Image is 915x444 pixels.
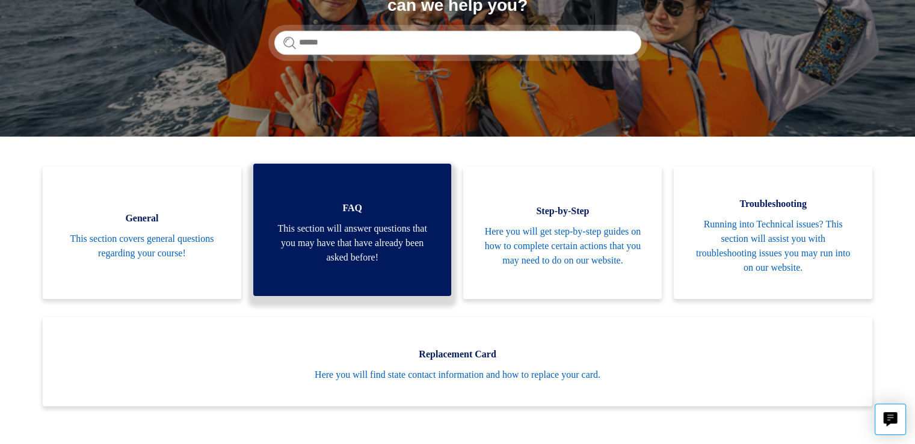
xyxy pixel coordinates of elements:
span: Here you will get step-by-step guides on how to complete certain actions that you may need to do ... [481,224,644,268]
span: Here you will find state contact information and how to replace your card. [61,368,854,382]
span: Troubleshooting [692,197,854,211]
span: This section covers general questions regarding your course! [61,232,223,261]
span: Replacement Card [61,347,854,362]
button: Live chat [875,404,906,435]
span: FAQ [271,201,434,215]
span: This section will answer questions that you may have that have already been asked before! [271,221,434,265]
input: Search [274,31,641,55]
a: Troubleshooting Running into Technical issues? This section will assist you with troubleshooting ... [674,167,872,299]
span: Step-by-Step [481,204,644,218]
span: General [61,211,223,226]
a: Replacement Card Here you will find state contact information and how to replace your card. [43,317,872,406]
a: Step-by-Step Here you will get step-by-step guides on how to complete certain actions that you ma... [463,167,662,299]
a: FAQ This section will answer questions that you may have that have already been asked before! [253,164,452,296]
a: General This section covers general questions regarding your course! [43,167,241,299]
span: Running into Technical issues? This section will assist you with troubleshooting issues you may r... [692,217,854,275]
